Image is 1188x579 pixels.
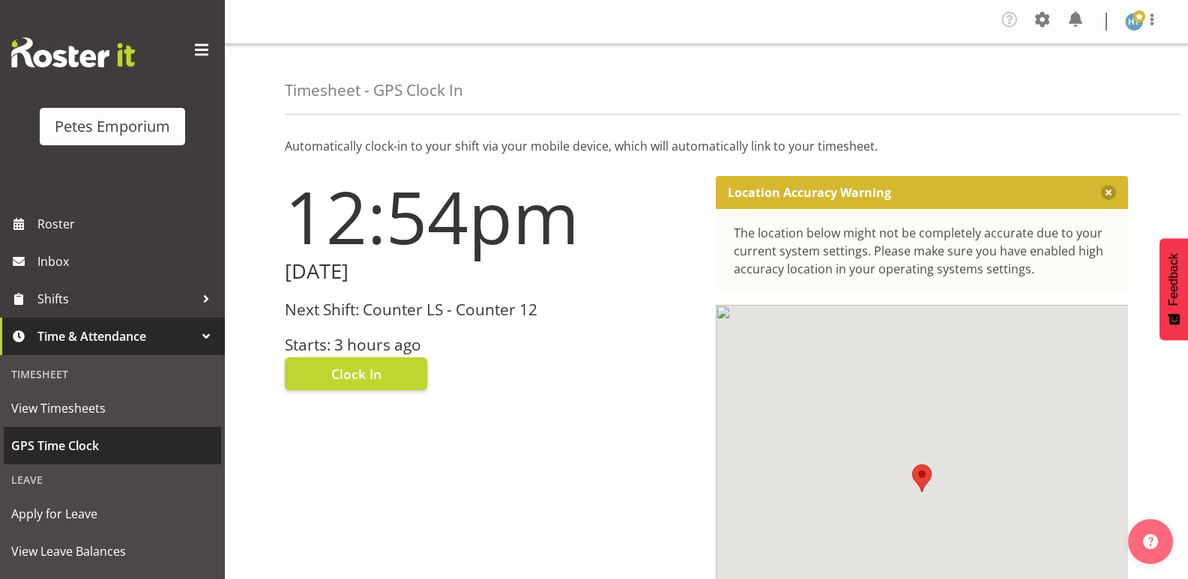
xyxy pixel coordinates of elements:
img: Rosterit website logo [11,37,135,67]
a: View Leave Balances [4,533,221,570]
button: Feedback - Show survey [1160,238,1188,340]
button: Close message [1101,185,1116,200]
span: Feedback [1167,253,1181,306]
img: help-xxl-2.png [1143,534,1158,549]
span: Shifts [37,288,195,310]
p: Automatically clock-in to your shift via your mobile device, which will automatically link to you... [285,137,1128,155]
h4: Timesheet - GPS Clock In [285,82,463,99]
span: View Timesheets [11,397,214,419]
a: GPS Time Clock [4,427,221,464]
span: Roster [37,213,217,235]
span: Time & Attendance [37,325,195,348]
p: Location Accuracy Warning [728,185,891,200]
h2: [DATE] [285,260,698,283]
h1: 12:54pm [285,176,698,257]
img: helena-tomlin701.jpg [1125,13,1143,31]
a: Apply for Leave [4,495,221,533]
span: Inbox [37,250,217,273]
div: The location below might not be completely accurate due to your current system settings. Please m... [734,224,1111,278]
h3: Starts: 3 hours ago [285,336,698,354]
span: GPS Time Clock [11,434,214,457]
h3: Next Shift: Counter LS - Counter 12 [285,301,698,318]
div: Timesheet [4,359,221,389]
button: Clock In [285,357,427,390]
div: Petes Emporium [55,115,170,138]
a: View Timesheets [4,389,221,427]
span: Clock In [331,364,382,384]
div: Leave [4,464,221,495]
span: View Leave Balances [11,540,214,563]
span: Apply for Leave [11,503,214,525]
